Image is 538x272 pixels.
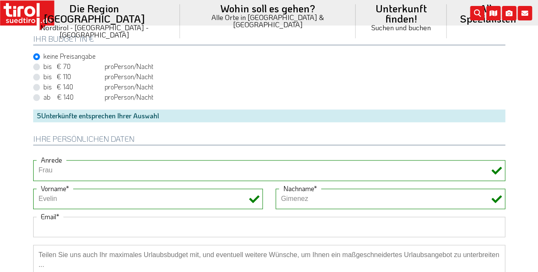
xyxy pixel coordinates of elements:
i: Karte öffnen [486,6,501,20]
em: Person [114,82,134,91]
h2: Ihre persönlichen Daten [33,135,505,145]
div: Unterkünfte entsprechen Ihrer Auswahl [33,109,505,122]
em: Person [114,72,134,81]
label: keine Preisangabe [43,52,96,61]
span: 5 [37,111,41,120]
small: Nordtirol - [GEOGRAPHIC_DATA] - [GEOGRAPHIC_DATA] [19,24,170,38]
small: Alle Orte in [GEOGRAPHIC_DATA] & [GEOGRAPHIC_DATA] [190,14,345,28]
label: pro /Nacht [43,72,154,81]
small: Suchen und buchen [366,24,436,31]
span: bis € 110 [43,72,103,81]
em: Person [114,92,134,101]
label: pro /Nacht [43,92,154,102]
em: Person [114,62,134,71]
span: bis € 70 [43,62,103,71]
i: Fotogalerie [502,6,516,20]
span: bis € 140 [43,82,103,92]
label: pro /Nacht [43,62,154,71]
i: Kontakt [518,6,532,20]
label: pro /Nacht [43,82,154,92]
span: ab € 140 [43,92,103,102]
